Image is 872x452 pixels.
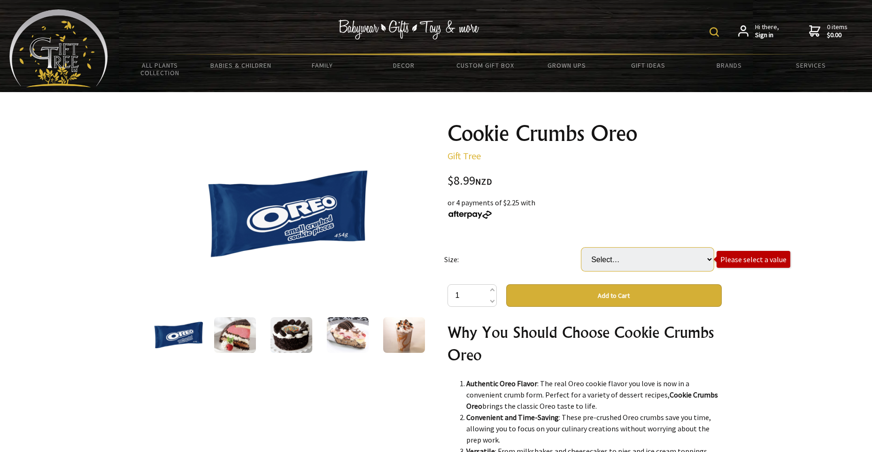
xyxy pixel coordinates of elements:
[154,321,204,349] img: Cookie Crumbs Oreo
[710,27,719,37] img: product search
[689,55,770,75] a: Brands
[448,175,722,187] div: $8.99
[201,55,282,75] a: Babies & Children
[448,210,493,219] img: Afterpay
[827,31,848,39] strong: $0.00
[770,55,851,75] a: Services
[339,20,479,39] img: Babywear - Gifts - Toys & more
[448,321,722,366] h2: Why You Should Choose Cookie Crumbs Oreo
[827,23,848,39] span: 0 items
[448,150,481,162] a: Gift Tree
[282,55,363,75] a: Family
[755,23,779,39] span: Hi there,
[363,55,444,75] a: Decor
[809,23,848,39] a: 0 items$0.00
[466,379,537,388] strong: Authentic Oreo Flavor
[526,55,607,75] a: Grown Ups
[270,317,312,353] img: Cookie Crumbs Oreo
[383,317,425,353] img: Cookie Crumbs Oreo
[444,234,581,284] td: Size:
[475,176,492,187] span: NZD
[607,55,688,75] a: Gift Ideas
[466,412,722,445] li: : These pre-crushed Oreo crumbs save you time, allowing you to focus on your culinary creations w...
[466,378,722,412] li: : The real Oreo cookie flavor you love is now in a convenient crumb form. Perfect for a variety o...
[466,413,559,422] strong: Convenient and Time-Saving
[506,284,722,307] button: Add to Cart
[445,55,526,75] a: Custom Gift Box
[327,317,369,353] img: Cookie Crumbs Oreo
[755,31,779,39] strong: Sign in
[738,23,779,39] a: Hi there,Sign in
[448,197,722,219] div: or 4 payments of $2.25 with
[206,170,370,258] img: Cookie Crumbs Oreo
[9,9,108,87] img: Babyware - Gifts - Toys and more...
[214,317,256,353] img: Cookie Crumbs Oreo
[448,122,722,145] h1: Cookie Crumbs Oreo
[119,55,201,83] a: All Plants Collection
[720,255,787,264] div: Please select a value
